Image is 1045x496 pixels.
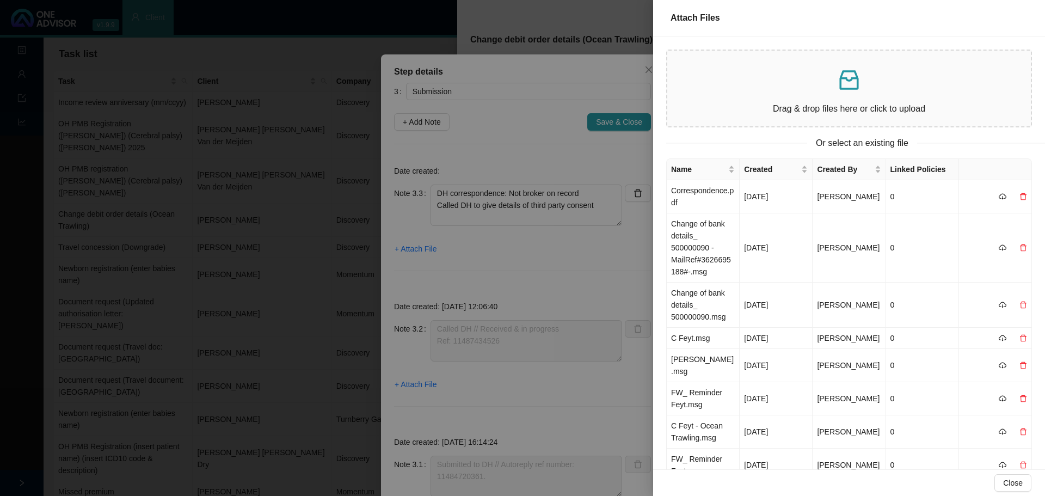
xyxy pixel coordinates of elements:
span: [PERSON_NAME] [817,361,880,370]
td: FW_ Reminder Feyt.msg [667,382,740,415]
span: delete [1019,362,1027,369]
td: 0 [886,449,959,482]
span: [PERSON_NAME] [817,301,880,309]
span: Attach Files [671,13,720,22]
td: 0 [886,415,959,449]
td: 0 [886,349,959,382]
td: C Feyt.msg [667,328,740,349]
span: [PERSON_NAME] [817,394,880,403]
td: [DATE] [740,283,813,328]
td: [DATE] [740,328,813,349]
td: [DATE] [740,382,813,415]
td: 0 [886,213,959,283]
td: [DATE] [740,449,813,482]
button: Close [994,474,1031,492]
th: Created [740,159,813,180]
span: [PERSON_NAME] [817,192,880,201]
span: delete [1019,395,1027,402]
th: Created By [813,159,886,180]
span: cloud-download [999,428,1006,436]
td: Change of bank details_ 500000090.msg [667,283,740,328]
td: [DATE] [740,349,813,382]
td: Correspondence.pdf [667,180,740,213]
td: 0 [886,283,959,328]
span: cloud-download [999,362,1006,369]
td: [DATE] [740,415,813,449]
td: FW_ Reminder Feyt.msg [667,449,740,482]
span: Created By [817,163,872,175]
span: Name [671,163,726,175]
td: [DATE] [740,180,813,213]
th: Linked Policies [886,159,959,180]
span: delete [1019,244,1027,252]
span: [PERSON_NAME] [817,334,880,342]
span: [PERSON_NAME] [817,461,880,469]
td: 0 [886,382,959,415]
p: Drag & drop files here or click to upload [676,102,1022,115]
span: inboxDrag & drop files here or click to upload [667,51,1031,126]
span: cloud-download [999,334,1006,342]
th: Name [667,159,740,180]
td: 0 [886,180,959,213]
span: cloud-download [999,244,1006,252]
span: delete [1019,301,1027,309]
td: [DATE] [740,213,813,283]
span: delete [1019,334,1027,342]
span: [PERSON_NAME] [817,427,880,436]
span: delete [1019,461,1027,469]
span: [PERSON_NAME] [817,243,880,252]
span: cloud-download [999,193,1006,200]
td: [PERSON_NAME].msg [667,349,740,382]
td: Change of bank details_ 500000090 -MailRef#3626695188#-.msg [667,213,740,283]
span: delete [1019,193,1027,200]
span: delete [1019,428,1027,436]
span: cloud-download [999,301,1006,309]
span: inbox [836,67,862,93]
span: Or select an existing file [807,136,917,150]
td: 0 [886,328,959,349]
span: cloud-download [999,461,1006,469]
td: C Feyt - Ocean Trawling.msg [667,415,740,449]
span: Close [1003,477,1023,489]
span: cloud-download [999,395,1006,402]
span: Created [744,163,799,175]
